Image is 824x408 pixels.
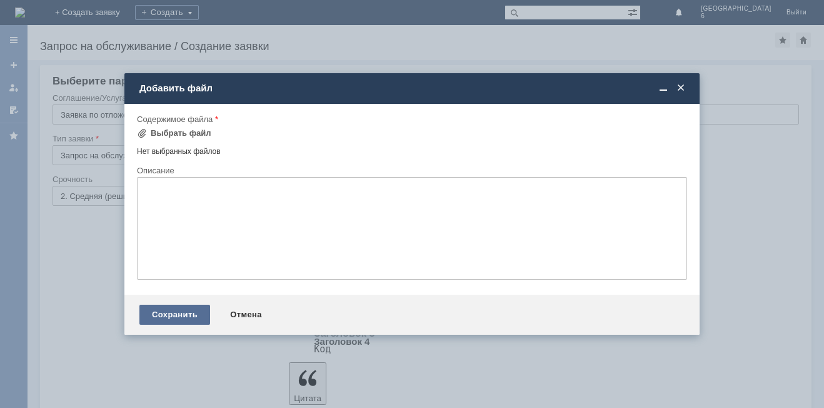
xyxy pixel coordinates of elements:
div: Добавить файл [139,83,687,94]
div: Описание [137,166,685,175]
div: Выбрать файл [151,128,211,138]
div: Добрый день! Просьба удалить отложенные чеки за [DATE][GEOGRAPHIC_DATA]. [5,5,183,35]
div: Содержимое файла [137,115,685,123]
div: Нет выбранных файлов [137,142,687,156]
span: Свернуть (Ctrl + M) [657,83,670,94]
span: Закрыть [675,83,687,94]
